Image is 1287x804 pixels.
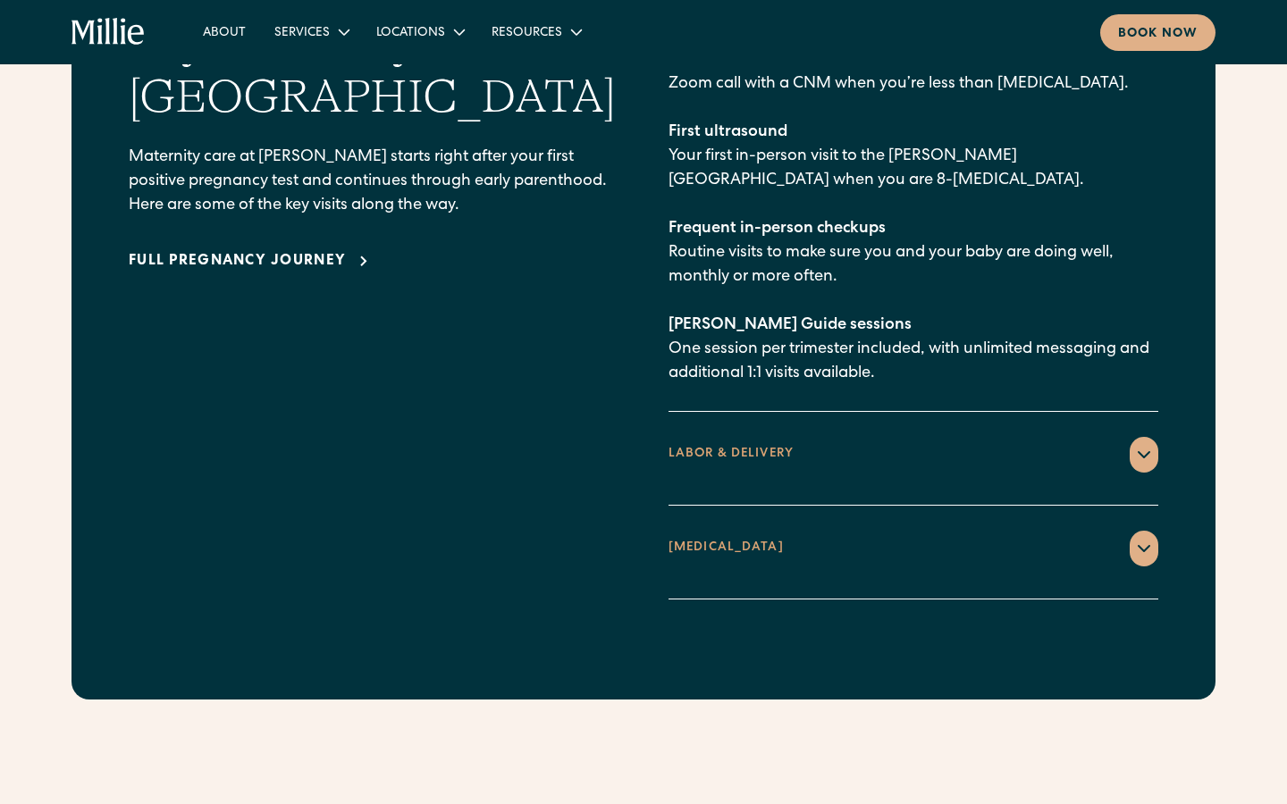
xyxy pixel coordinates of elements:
[669,48,1158,386] p: Zoom call with a CNM when you’re less than [MEDICAL_DATA]. Your first in-person visit to the [PER...
[129,13,618,125] h2: Key maternity visits at [GEOGRAPHIC_DATA]
[669,124,787,140] span: First ultrasound
[669,221,886,237] span: Frequent in-person checkups
[1118,25,1198,44] div: Book now
[477,17,594,46] div: Resources
[669,445,794,464] div: LABOR & DELIVERY
[1100,14,1215,51] a: Book now
[669,317,912,333] span: [PERSON_NAME] Guide sessions
[669,539,784,557] div: [MEDICAL_DATA]
[274,24,330,43] div: Services
[189,17,260,46] a: About
[669,52,778,68] span: Virtual consult
[492,24,562,43] div: Resources
[71,18,146,46] a: home
[129,251,374,272] a: Full pregnancy journey
[376,24,445,43] div: Locations
[129,251,346,272] div: Full pregnancy journey
[260,17,362,46] div: Services
[362,17,477,46] div: Locations
[129,146,618,218] p: Maternity care at [PERSON_NAME] starts right after your first positive pregnancy test and continu...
